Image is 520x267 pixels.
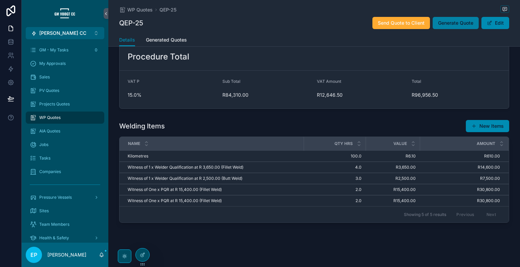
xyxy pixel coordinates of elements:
span: WP Quotes [127,6,153,13]
a: Sites [26,205,104,217]
h2: Procedure Total [128,51,189,62]
span: R3,650.00 [370,165,416,170]
button: New Items [466,120,509,132]
span: PV Quotes [39,88,59,93]
span: Projects Quotes [39,101,70,107]
span: Showing 5 of 5 results [404,212,446,217]
h1: QEP-25 [119,18,143,28]
a: Health & Safety [26,232,104,244]
a: Pressure Vessels [26,191,104,203]
span: R6.10 [370,153,416,159]
span: R610.00 [420,153,500,159]
span: WP Quotes [39,115,61,120]
a: Sales [26,71,104,83]
button: Select Button [26,27,104,39]
span: Sales [39,74,50,80]
span: 15.0% [128,92,217,98]
span: Witness of 1 x Welder Qualification at R 3,650.00 (Fillet Weld) [128,165,243,170]
img: App logo [54,8,76,19]
span: Kilometres [128,153,148,159]
a: QEP-25 [159,6,176,13]
a: Companies [26,166,104,178]
span: VAT Amount [317,79,341,84]
span: Team Members [39,222,69,227]
span: Send Quote to Client [378,20,425,26]
span: Witness of 1 x Welder Qualification at R 2,500.00 (Butt Weld) [128,176,242,181]
div: 0 [92,46,100,54]
span: Witness of One x PQR at R 15,400.00 (Fillet Weld) [128,198,222,203]
span: 3.0 [308,176,362,181]
span: Value [393,141,407,146]
span: Health & Safety [39,235,69,241]
span: My Approvals [39,61,66,66]
span: VAT P [128,79,139,84]
span: R30,800.00 [420,187,500,192]
p: [PERSON_NAME] [47,251,86,258]
a: WP Quotes [26,112,104,124]
span: R15,400.00 [370,187,416,192]
span: R30,800.00 [420,198,500,203]
span: 2.0 [308,187,362,192]
span: Sub Total [222,79,240,84]
span: R84,310.00 [222,92,312,98]
span: AIA Quotes [39,128,60,134]
span: R96,956.50 [412,92,501,98]
a: Projects Quotes [26,98,104,110]
span: Jobs [39,142,48,147]
a: Tasks [26,152,104,164]
span: Companies [39,169,61,174]
span: R7,500.00 [420,176,500,181]
a: My Approvals [26,57,104,70]
a: Generated Quotes [146,34,187,47]
a: Details [119,34,135,47]
h1: Welding Items [119,121,165,131]
div: scrollable content [22,39,108,243]
a: Jobs [26,139,104,151]
a: GM - My Tasks0 [26,44,104,56]
span: [PERSON_NAME] CC [39,30,86,37]
span: Generated Quotes [146,37,187,43]
span: EP [30,251,37,259]
span: Qty Hrs [334,141,353,146]
span: Sites [39,208,49,214]
span: Details [119,37,135,43]
span: Amount [477,141,495,146]
span: R15,400.00 [370,198,416,203]
span: 2.0 [308,198,362,203]
button: Edit [481,17,509,29]
span: R12,646.50 [317,92,406,98]
span: Name [128,141,140,146]
span: Generate Quote [438,20,473,26]
a: Team Members [26,218,104,230]
span: Pressure Vessels [39,195,72,200]
button: Generate Quote [433,17,479,29]
a: AIA Quotes [26,125,104,137]
span: R14,600.00 [420,165,500,170]
span: Witness of One x PQR at R 15,400.00 (Fillet Weld) [128,187,222,192]
span: 100.0 [308,153,362,159]
span: Total [412,79,421,84]
span: 4.0 [308,165,362,170]
a: WP Quotes [119,6,153,13]
span: GM - My Tasks [39,47,68,53]
span: R2,500.00 [370,176,416,181]
button: Send Quote to Client [372,17,430,29]
span: Tasks [39,155,50,161]
a: PV Quotes [26,84,104,97]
